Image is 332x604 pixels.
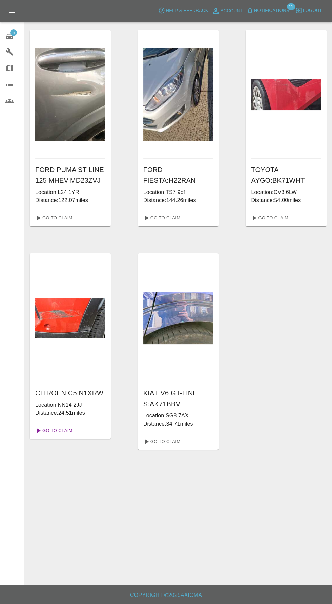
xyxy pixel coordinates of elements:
p: Distance: 24.51 miles [35,409,105,417]
p: Distance: 54.00 miles [251,196,321,204]
h6: KIA EV6 GT-LINE S : AK71BBV [143,388,213,409]
a: Go To Claim [248,213,290,223]
a: Go To Claim [33,213,74,223]
a: Go To Claim [141,436,182,447]
p: Distance: 122.07 miles [35,196,105,204]
p: Distance: 34.71 miles [143,420,213,428]
h6: FORD FIESTA : H22RAN [143,164,213,186]
p: Location: L24 1YR [35,188,105,196]
h6: TOYOTA AYGO : BK71WHT [251,164,321,186]
h6: Copyright © 2025 Axioma [5,590,327,600]
p: Location: TS7 9pf [143,188,213,196]
p: Location: CV3 6LW [251,188,321,196]
span: 5 [10,29,17,36]
p: Location: SG8 7AX [143,412,213,420]
span: Notifications [254,7,289,15]
span: Account [221,7,243,15]
button: Open drawer [4,3,20,19]
span: Logout [303,7,322,15]
span: Help & Feedback [166,7,208,15]
span: 11 [287,3,295,10]
h6: CITROEN C5 : N1XRW [35,388,105,398]
a: Go To Claim [141,213,182,223]
a: Account [210,5,245,16]
button: Help & Feedback [157,5,210,16]
h6: FORD PUMA ST-LINE 125 MHEV : MD23ZVJ [35,164,105,186]
a: Go To Claim [33,425,74,436]
button: Logout [294,5,324,16]
button: Notifications [245,5,291,16]
p: Distance: 144.26 miles [143,196,213,204]
p: Location: NN14 2JJ [35,401,105,409]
